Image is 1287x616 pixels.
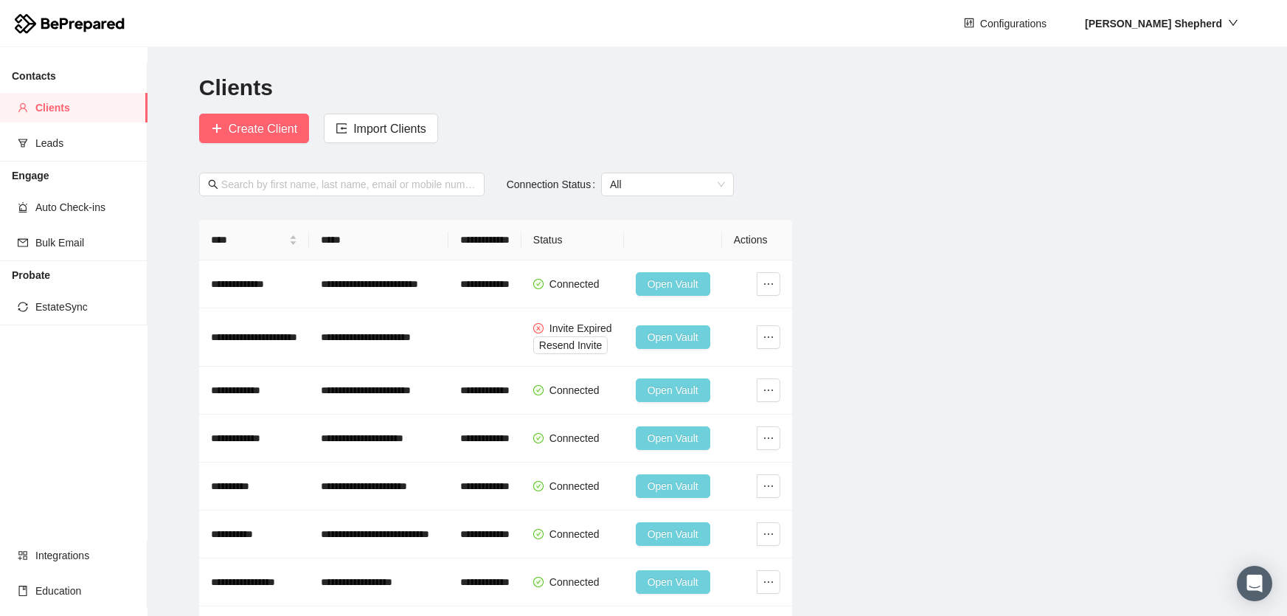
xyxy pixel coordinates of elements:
span: control [964,18,974,30]
button: Open Vault [636,378,710,402]
span: Open Vault [648,478,698,494]
span: Open Vault [648,382,698,398]
span: import [336,122,347,136]
span: book [18,586,28,596]
button: Open Vault [636,325,710,349]
strong: Probate [12,269,50,281]
button: plusCreate Client [199,114,309,143]
span: Education [35,576,136,606]
span: mail [18,238,28,248]
span: funnel-plot [18,138,28,148]
span: ellipsis [757,528,780,540]
span: alert [18,202,28,212]
span: Configurations [980,15,1047,32]
strong: [PERSON_NAME] Shepherd [1085,18,1222,30]
span: Connected [549,384,600,396]
button: Open Vault [636,426,710,450]
span: sync [18,302,28,312]
span: plus [211,122,223,136]
span: ellipsis [757,278,780,290]
button: importImport Clients [324,114,438,143]
span: Open Vault [648,526,698,542]
button: Open Vault [636,474,710,498]
button: Open Vault [636,570,710,594]
button: ellipsis [757,474,780,498]
button: ellipsis [757,570,780,594]
button: [PERSON_NAME] Shepherd [1073,12,1250,35]
button: ellipsis [757,522,780,546]
button: ellipsis [757,378,780,402]
span: check-circle [533,433,544,443]
span: Open Vault [648,430,698,446]
span: Integrations [35,541,136,570]
span: search [208,179,218,190]
span: Connected [549,278,600,290]
span: ellipsis [757,331,780,343]
span: Connected [549,528,600,540]
strong: Engage [12,170,49,181]
span: Bulk Email [35,228,136,257]
span: check-circle [533,385,544,395]
span: Create Client [229,120,297,138]
span: check-circle [533,481,544,491]
button: ellipsis [757,272,780,296]
h2: Clients [199,73,1235,103]
span: ellipsis [757,384,780,396]
span: Import Clients [353,120,426,138]
button: ellipsis [757,426,780,450]
button: ellipsis [757,325,780,349]
span: Clients [35,93,136,122]
input: Search by first name, last name, email or mobile number [221,176,476,193]
span: check-circle [533,279,544,289]
span: Invite Expired [549,322,612,334]
button: Resend Invite [533,336,608,354]
strong: Contacts [12,70,56,82]
span: ellipsis [757,576,780,588]
span: Connected [549,576,600,588]
span: Open Vault [648,574,698,590]
span: EstateSync [35,292,136,322]
span: Open Vault [648,329,698,345]
span: All [610,173,725,195]
span: Resend Invite [539,337,603,353]
button: Open Vault [636,522,710,546]
span: Auto Check-ins [35,193,136,222]
span: Leads [35,128,136,158]
span: Connected [549,480,600,492]
span: check-circle [533,577,544,587]
span: ellipsis [757,480,780,492]
div: Open Intercom Messenger [1237,566,1272,601]
span: appstore-add [18,550,28,561]
span: ellipsis [757,432,780,444]
th: Name [199,220,309,260]
button: Open Vault [636,272,710,296]
label: Connection Status [507,173,601,196]
th: Actions [722,220,792,260]
span: Open Vault [648,276,698,292]
th: Status [521,220,624,260]
span: Connected [549,432,600,444]
span: close-circle [533,323,544,333]
span: check-circle [533,529,544,539]
span: user [18,103,28,113]
span: down [1228,18,1238,28]
button: controlConfigurations [952,12,1058,35]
